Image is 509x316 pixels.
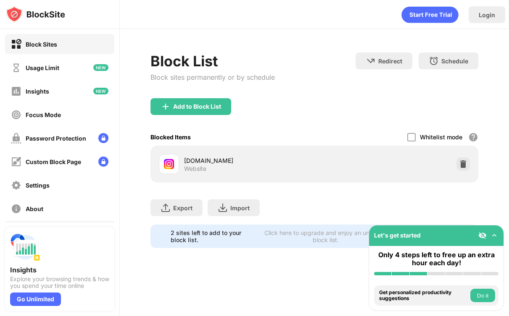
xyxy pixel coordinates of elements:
div: Block List [150,52,275,70]
div: Get personalized productivity suggestions [379,290,468,302]
div: Custom Block Page [26,158,81,165]
div: Usage Limit [26,64,59,71]
div: Export [173,204,193,212]
div: Import [230,204,250,212]
img: time-usage-off.svg [11,63,21,73]
img: eye-not-visible.svg [478,231,487,240]
img: lock-menu.svg [98,157,108,167]
img: omni-setup-toggle.svg [490,231,498,240]
button: Do it [470,289,495,302]
div: Block Sites [26,41,57,48]
div: animation [401,6,459,23]
img: settings-off.svg [11,180,21,191]
img: customize-block-page-off.svg [11,157,21,167]
div: About [26,205,43,212]
div: [DOMAIN_NAME] [184,156,314,165]
img: logo-blocksite.svg [6,6,65,23]
div: Block sites permanently or by schedule [150,73,275,81]
img: block-on.svg [11,39,21,50]
div: Redirect [378,57,402,65]
img: insights-off.svg [11,86,21,97]
div: Only 4 steps left to free up an extra hour each day! [374,251,498,267]
img: new-icon.svg [93,64,108,71]
div: Focus Mode [26,111,61,118]
div: Insights [10,266,109,274]
img: focus-off.svg [11,110,21,120]
div: Password Protection [26,135,86,142]
div: Blocked Items [150,133,191,141]
img: favicons [164,159,174,169]
img: lock-menu.svg [98,133,108,143]
img: new-icon.svg [93,88,108,94]
div: Add to Block List [173,103,221,110]
div: Go Unlimited [10,292,61,306]
div: Click here to upgrade and enjoy an unlimited block list. [261,229,391,243]
img: password-protection-off.svg [11,133,21,144]
img: about-off.svg [11,204,21,214]
div: Schedule [441,57,468,65]
div: Login [479,11,495,18]
div: Whitelist mode [420,133,462,141]
div: Let's get started [374,232,421,239]
div: Settings [26,182,50,189]
div: 2 sites left to add to your block list. [171,229,256,243]
div: Insights [26,88,49,95]
div: Explore your browsing trends & how you spend your time online [10,276,109,289]
img: push-insights.svg [10,232,40,262]
div: Website [184,165,206,172]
